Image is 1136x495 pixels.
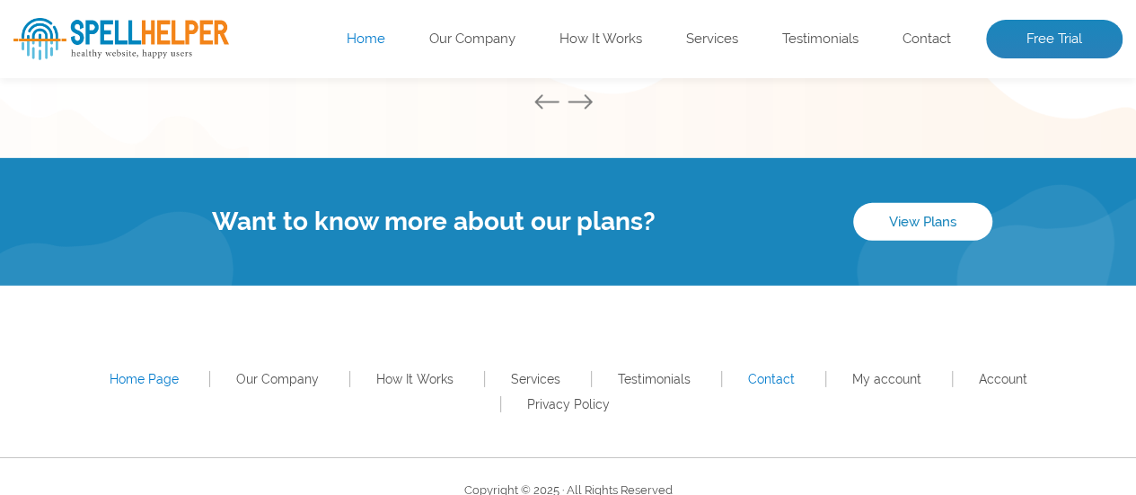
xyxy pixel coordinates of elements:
[110,372,179,386] a: Home Page
[13,225,507,273] input: Enter Your URL
[13,73,652,136] h1: Website Analysis
[236,372,319,386] a: Our Company
[903,31,951,49] a: Contact
[511,372,560,386] a: Services
[979,372,1027,386] a: Account
[533,93,569,113] button: Previous
[782,31,859,49] a: Testimonials
[567,93,603,113] button: Next
[13,207,853,236] h4: Want to know more about our plans?
[683,104,1038,119] img: Free Webiste Analysis
[852,372,921,386] a: My account
[13,291,173,336] button: Scan Website
[853,203,992,241] a: View Plans
[686,31,738,49] a: Services
[986,20,1123,59] a: Free Trial
[429,31,515,49] a: Our Company
[13,367,1123,417] nav: Footer Primary Menu
[13,18,229,60] img: SpellHelper
[618,372,691,386] a: Testimonials
[13,73,126,136] span: Free
[13,154,652,211] p: Enter your website’s URL to see spelling mistakes, broken links and more
[679,59,1123,364] img: Free Webiste Analysis
[347,31,385,49] a: Home
[376,372,454,386] a: How It Works
[559,31,642,49] a: How It Works
[748,372,795,386] a: Contact
[527,397,610,411] a: Privacy Policy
